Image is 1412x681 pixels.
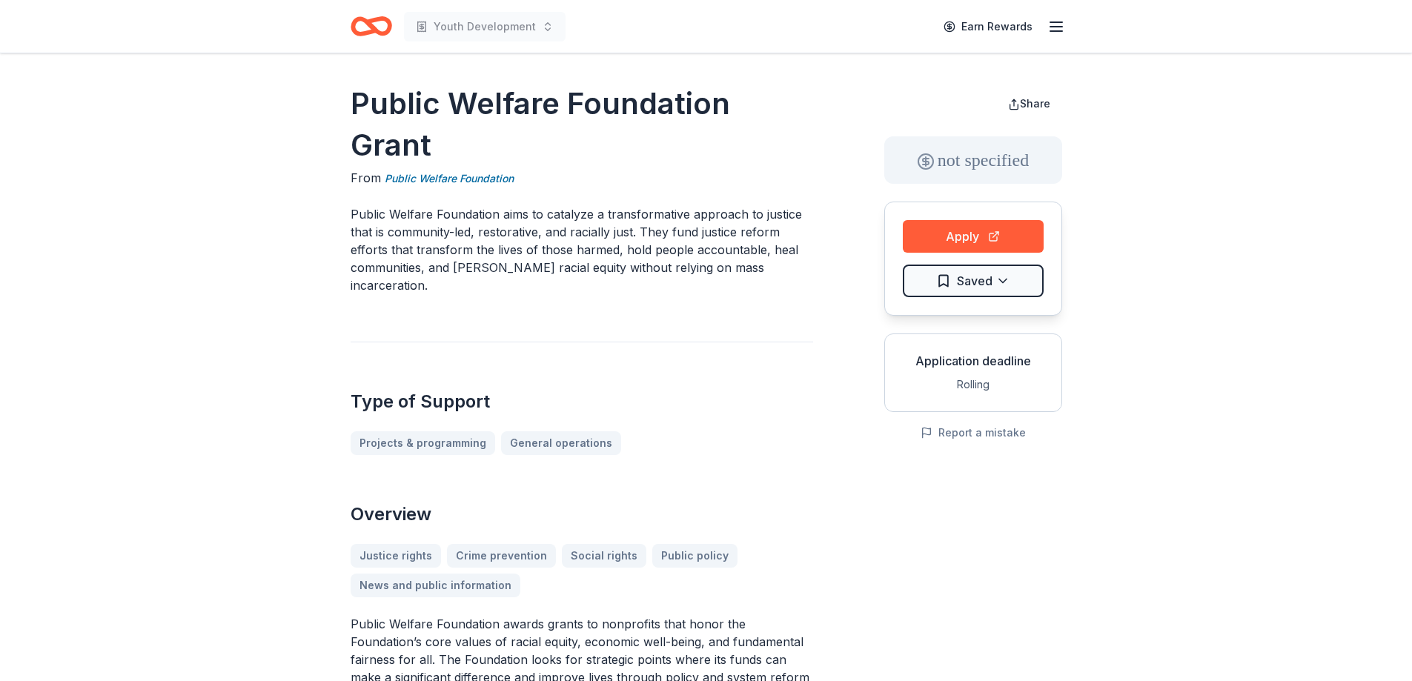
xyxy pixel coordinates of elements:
button: Report a mistake [921,424,1026,442]
button: Apply [903,220,1044,253]
a: Public Welfare Foundation [385,170,514,187]
h1: Public Welfare Foundation Grant [351,83,813,166]
a: Projects & programming [351,431,495,455]
span: Share [1020,97,1050,110]
button: Share [996,89,1062,119]
p: Public Welfare Foundation aims to catalyze a transformative approach to justice that is community... [351,205,813,294]
a: Earn Rewards [935,13,1041,40]
a: Home [351,9,392,44]
h2: Type of Support [351,390,813,413]
span: Youth Development [434,18,536,36]
button: Saved [903,265,1044,297]
div: From [351,169,813,187]
div: Application deadline [897,352,1050,370]
div: Rolling [897,376,1050,393]
button: Youth Development [404,12,566,41]
div: not specified [884,136,1062,184]
a: General operations [501,431,621,455]
h2: Overview [351,502,813,526]
span: Saved [957,271,992,290]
